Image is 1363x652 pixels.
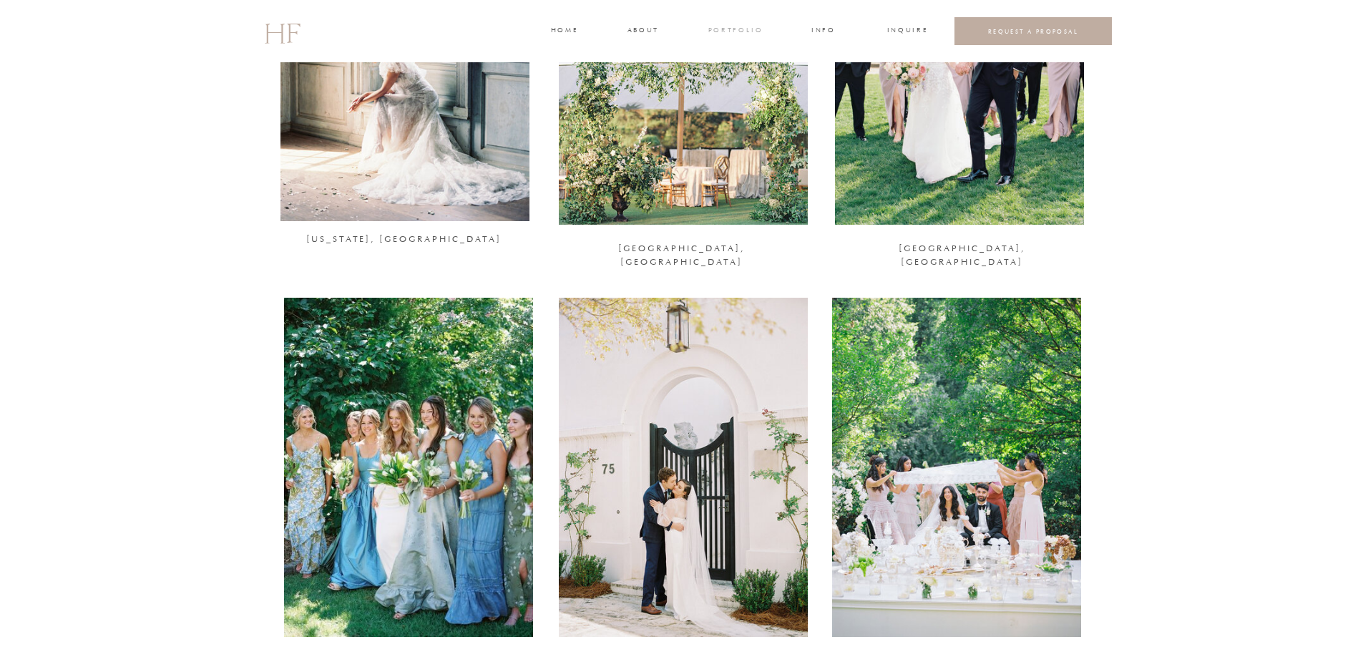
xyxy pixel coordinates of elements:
[551,25,577,38] a: home
[855,242,1070,261] a: [GEOGRAPHIC_DATA], [GEOGRAPHIC_DATA]
[297,233,512,252] a: [US_STATE], [GEOGRAPHIC_DATA]
[708,25,762,38] a: portfolio
[575,242,789,261] a: [GEOGRAPHIC_DATA], [GEOGRAPHIC_DATA]
[966,27,1101,35] a: REQUEST A PROPOSAL
[811,25,837,38] a: INFO
[264,11,300,52] a: HF
[887,25,926,38] a: INQUIRE
[627,25,658,38] a: about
